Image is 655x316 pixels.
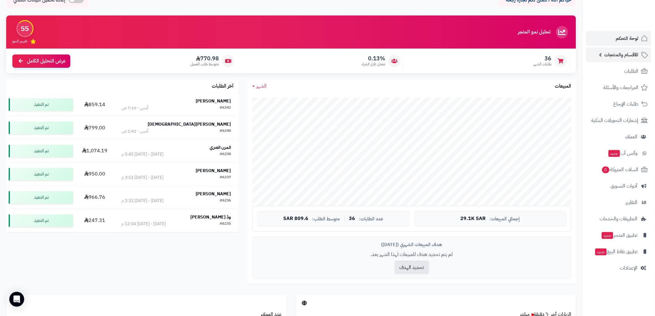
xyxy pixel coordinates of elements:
[595,247,638,256] span: تطبيق نقاط البيع
[76,186,114,209] td: 966.76
[190,55,219,62] span: 770.98
[616,34,639,43] span: لوحة التحكم
[605,50,639,59] span: الأقسام والمنتجات
[602,166,610,174] span: 0
[76,209,114,232] td: 247.31
[586,80,651,95] a: المراجعات والأسئلة
[257,251,566,258] p: لم يتم تحديد هدف للمبيعات لهذا الشهر بعد.
[220,151,231,158] div: #6238
[220,221,231,227] div: #6235
[252,83,267,90] a: الشهر
[586,228,651,243] a: تطبيق المتجرجديد
[9,98,73,111] div: تم التنفيذ
[586,146,651,161] a: وآتس آبجديد
[604,83,639,92] span: المراجعات والأسئلة
[212,84,234,89] h3: آخر الطلبات
[76,116,114,139] td: 799.00
[76,93,114,116] td: 859.14
[602,232,613,239] span: جديد
[220,198,231,204] div: #6236
[121,105,148,111] div: أمس - 7:10 ص
[220,105,231,111] div: #6242
[362,62,385,67] span: معدل تكرار الشراء
[9,292,24,307] div: Open Intercom Messenger
[395,261,429,274] button: تحديد الهدف
[592,116,639,125] span: إشعارات التحويلات البنكية
[148,121,231,128] strong: [PERSON_NAME][DEMOGRAPHIC_DATA]
[121,175,163,181] div: [DATE] - [DATE] 3:53 م
[257,241,566,248] div: هدف المبيعات الشهري ([DATE])
[586,129,651,144] a: العملاء
[595,249,607,255] span: جديد
[76,163,114,186] td: 950.00
[121,221,166,227] div: [DATE] - [DATE] 12:04 م
[283,216,308,222] span: 809.6 SAR
[9,122,73,134] div: تم التنفيذ
[12,39,27,44] span: تقييم النمو
[121,128,148,134] div: أمس - 1:42 ص
[27,58,66,65] span: عرض التحليل الكامل
[9,168,73,180] div: تم التنفيذ
[190,62,219,67] span: متوسط طلب العميل
[362,55,385,62] span: 0.13%
[344,216,345,221] span: |
[490,216,520,222] span: إجمالي المبيعات:
[518,29,551,35] h3: تحليل نمو المتجر
[586,211,651,226] a: التطبيقات والخدمات
[608,149,638,158] span: وآتس آب
[620,264,638,272] span: الإعدادات
[76,140,114,162] td: 1,074.19
[601,165,639,174] span: السلات المتروكة
[312,216,340,222] span: متوسط الطلب:
[220,128,231,134] div: #6240
[534,62,552,67] span: طلبات الشهر
[624,67,639,76] span: الطلبات
[586,261,651,275] a: الإعدادات
[601,231,638,240] span: تطبيق المتجر
[586,179,651,193] a: أدوات التسويق
[220,175,231,181] div: #6237
[600,214,638,223] span: التطبيقات والخدمات
[9,145,73,157] div: تم التنفيذ
[613,5,649,18] img: logo-2.png
[257,82,267,90] span: الشهر
[12,54,70,68] a: عرض التحليل الكامل
[191,214,231,220] strong: ودّ [PERSON_NAME]
[586,97,651,111] a: طلبات الإرجاع
[614,100,639,108] span: طلبات الإرجاع
[196,167,231,174] strong: [PERSON_NAME]
[121,151,163,158] div: [DATE] - [DATE] 5:45 م
[586,244,651,259] a: تطبيق نقاط البيعجديد
[586,162,651,177] a: السلات المتروكة0
[586,195,651,210] a: التقارير
[586,113,651,128] a: إشعارات التحويلات البنكية
[196,191,231,197] strong: [PERSON_NAME]
[586,64,651,79] a: الطلبات
[461,216,486,222] span: 29.1K SAR
[626,132,638,141] span: العملاء
[196,98,231,104] strong: [PERSON_NAME]
[349,216,355,222] span: 36
[210,144,231,151] strong: المزن العنزي
[9,214,73,227] div: تم التنفيذ
[626,198,638,207] span: التقارير
[586,31,651,46] a: لوحة التحكم
[9,191,73,204] div: تم التنفيذ
[534,55,552,62] span: 36
[611,182,638,190] span: أدوات التسويق
[609,150,620,157] span: جديد
[359,216,383,222] span: عدد الطلبات:
[555,84,571,89] h3: المبيعات
[121,198,163,204] div: [DATE] - [DATE] 2:32 م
